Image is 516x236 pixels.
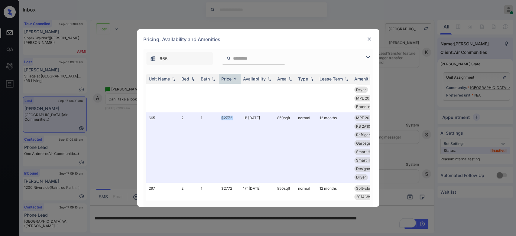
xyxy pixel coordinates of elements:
[277,76,287,81] div: Area
[150,56,156,62] img: icon-zuma
[181,76,189,81] div: Bed
[356,104,388,109] span: Brand-new Kitch...
[356,96,387,100] span: MPE 2025 Exteri...
[317,112,352,183] td: 12 months
[356,175,366,179] span: Dryer
[210,77,216,81] img: sorting
[170,77,177,81] img: sorting
[296,112,317,183] td: normal
[356,87,366,92] span: Dryer
[243,76,266,81] div: Availability
[226,56,231,61] img: icon-zuma
[356,133,385,137] span: Refrigerator Le...
[356,149,390,154] span: Smart Home Door...
[149,76,170,81] div: Unit Name
[354,76,375,81] div: Amenities
[137,29,379,49] div: Pricing, Availability and Amenities
[356,124,384,129] span: KB 2A10 Legacy
[198,112,219,183] td: 1
[356,158,389,162] span: Smart Home Ther...
[366,36,372,42] img: close
[232,77,238,81] img: sorting
[356,195,387,199] span: 2014 Wood Floor...
[356,166,387,171] span: Designer Cabine...
[356,141,388,146] span: Garbage disposa...
[201,76,210,81] div: Bath
[275,112,296,183] td: 850 sqft
[356,186,385,191] span: Soft-close Cabi...
[343,77,349,81] img: sorting
[266,77,272,81] img: sorting
[287,77,293,81] img: sorting
[219,112,241,183] td: $2772
[221,76,232,81] div: Price
[241,112,275,183] td: 11' [DATE]
[298,76,308,81] div: Type
[190,77,196,81] img: sorting
[309,77,315,81] img: sorting
[356,116,387,120] span: MPE 2025 Exteri...
[160,55,167,62] span: 665
[146,112,179,183] td: 665
[320,76,343,81] div: Lease Term
[179,112,198,183] td: 2
[364,54,372,61] img: icon-zuma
